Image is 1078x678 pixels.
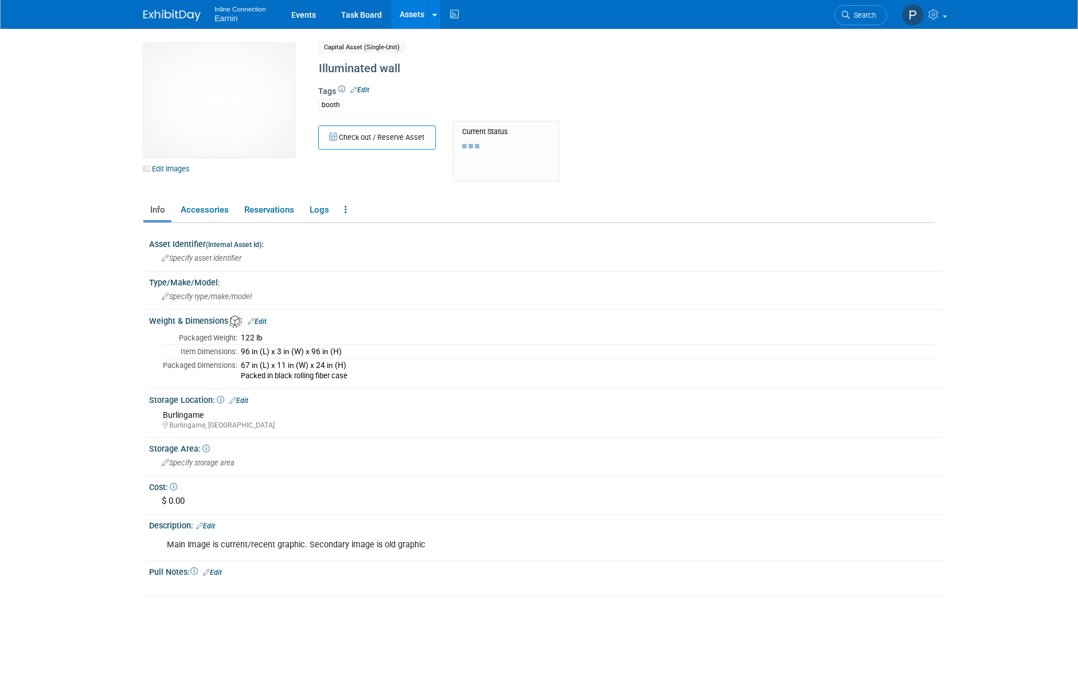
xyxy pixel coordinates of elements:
span: Capital Asset (Single-Unit) [318,41,405,53]
span: Inline Connection [214,2,266,14]
div: Cost: [149,479,943,493]
a: Info [143,200,171,220]
div: Burlingame, [GEOGRAPHIC_DATA] [163,421,935,430]
span: Specify type/make/model [162,292,252,301]
img: View Images [143,43,295,158]
a: Search [834,5,887,25]
img: Asset Weight and Dimensions [229,315,242,328]
a: Edit [229,397,248,405]
div: Weight & Dimensions [149,312,943,328]
td: Item Dimensions: [163,345,237,359]
div: 122 lb [241,333,935,343]
div: Pull Notes: [149,563,943,578]
a: Logs [303,200,335,220]
button: Check out / Reserve Asset [318,126,436,150]
span: Specify storage area [162,458,235,467]
img: Paul Kelley [902,4,924,26]
a: Accessories [174,200,235,220]
div: Storage Location: [149,391,943,406]
a: Edit Images [143,162,194,176]
td: Packaged Weight: [163,331,237,344]
div: $ 0.00 [158,492,935,510]
div: 67 in (L) x 11 in (W) x 24 in (H) [241,360,935,371]
a: Edit [248,318,267,326]
div: Type/Make/Model: [149,274,943,288]
div: Tags [318,85,840,119]
a: Reservations [237,200,300,220]
span: Burlingame [163,410,204,420]
a: Edit [203,569,222,577]
div: 96 in (L) x 3 in (W) x 96 in (H) [241,347,935,357]
td: Packaged Dimensions: [163,359,237,382]
span: Search [850,11,876,19]
small: (Internal Asset Id) [206,241,261,249]
img: ExhibitDay [143,10,201,21]
span: Earnin [214,14,237,23]
div: Current Status [462,127,550,136]
a: Edit [196,522,215,530]
div: Packed in black rolling fiber case [241,371,935,381]
div: Illuminated wall [315,58,840,79]
span: Specify asset identifier [162,254,241,262]
div: Main image is current/recent graphic. Secondary image is old graphic [159,534,794,556]
div: Asset Identifier : [149,236,943,250]
div: booth [318,99,343,111]
img: loading... [462,144,479,148]
div: Description: [149,517,943,532]
span: Storage Area: [149,444,210,453]
a: Edit [350,86,369,94]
